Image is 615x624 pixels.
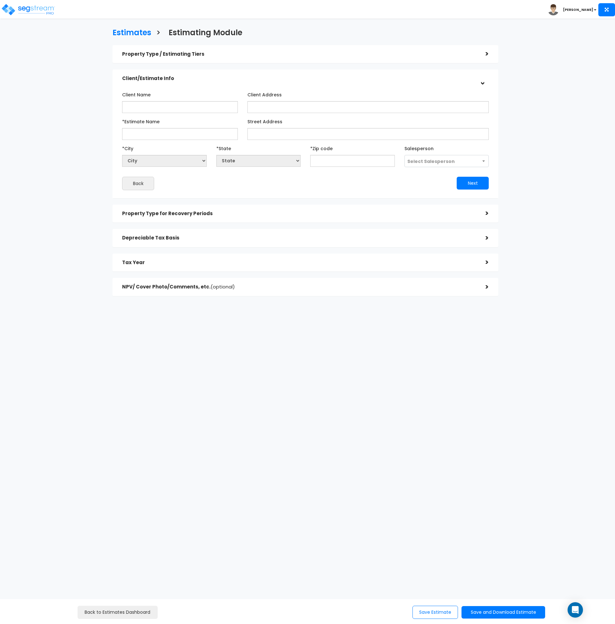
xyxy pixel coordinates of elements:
b: [PERSON_NAME] [563,7,593,12]
h5: Depreciable Tax Basis [122,235,476,241]
label: Client Name [122,89,151,98]
a: Estimates [108,22,151,42]
h5: Property Type for Recovery Periods [122,211,476,216]
h5: NPV/ Cover Photo/Comments, etc. [122,284,476,290]
button: Back [122,177,154,190]
label: Client Address [247,89,282,98]
button: Next [457,177,489,190]
img: logo_pro_r.png [1,3,55,16]
div: > [476,208,489,218]
a: Estimating Module [164,22,242,42]
div: > [478,72,487,85]
h5: Client/Estimate Info [122,76,476,81]
h5: Property Type / Estimating Tiers [122,52,476,57]
h3: Estimating Module [169,28,242,38]
div: > [476,49,489,59]
h3: Estimates [112,28,151,38]
span: Select Salesperson [407,158,455,165]
div: Open Intercom Messenger [568,602,583,618]
label: *Estimate Name [122,116,160,125]
div: > [476,282,489,292]
img: avatar.png [548,4,559,15]
a: Back to Estimates Dashboard [78,606,158,619]
label: Street Address [247,116,282,125]
label: Salesperson [404,143,434,152]
button: Save and Download Estimate [461,606,545,619]
label: *State [216,143,231,152]
div: > [476,257,489,267]
div: > [476,233,489,243]
h5: Tax Year [122,260,476,265]
span: (optional) [211,283,235,290]
label: *Zip code [310,143,333,152]
h3: > [156,28,161,38]
button: Save Estimate [412,606,458,619]
label: *City [122,143,133,152]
